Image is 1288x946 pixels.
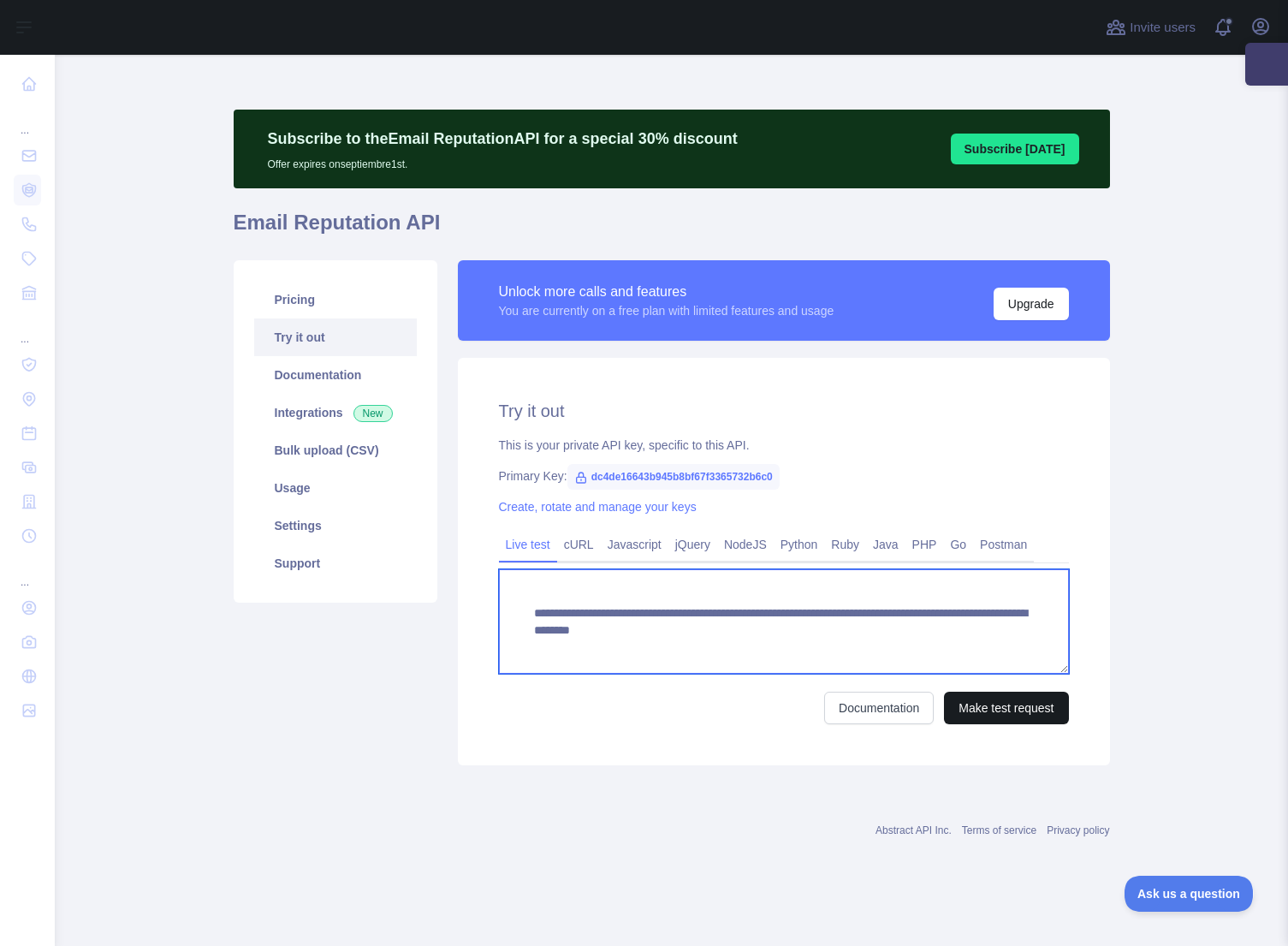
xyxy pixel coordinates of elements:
[824,531,866,558] a: Ruby
[1130,18,1196,38] span: Invite users
[557,531,601,558] a: cURL
[254,507,417,544] a: Settings
[254,431,417,469] a: Bulk upload (CSV)
[254,318,417,356] a: Try it out
[951,134,1079,164] button: Subscribe [DATE]
[14,103,41,137] div: ...
[499,467,1069,485] div: Primary Key:
[875,824,952,836] a: Abstract API Inc.
[1102,14,1199,41] button: Invite users
[774,531,825,558] a: Python
[824,692,934,724] a: Documentation
[1047,824,1109,836] a: Privacy policy
[254,544,417,582] a: Support
[254,356,417,394] a: Documentation
[499,399,1069,423] h2: Try it out
[14,555,41,589] div: ...
[962,824,1036,836] a: Terms of service
[499,437,1069,454] div: This is your private API key, specific to this API.
[944,692,1068,724] button: Make test request
[254,469,417,507] a: Usage
[567,464,780,490] span: dc4de16643b945b8bf67f3365732b6c0
[943,531,973,558] a: Go
[499,531,557,558] a: Live test
[994,288,1069,320] button: Upgrade
[668,531,717,558] a: jQuery
[254,281,417,318] a: Pricing
[353,405,393,422] span: New
[499,302,834,319] div: You are currently on a free plan with limited features and usage
[14,312,41,346] div: ...
[254,394,417,431] a: Integrations New
[234,209,1110,250] h1: Email Reputation API
[268,151,738,171] p: Offer expires on septiembre 1st.
[601,531,668,558] a: Javascript
[1125,876,1254,912] iframe: Toggle Customer Support
[717,531,774,558] a: NodeJS
[499,500,697,514] a: Create, rotate and manage your keys
[905,531,944,558] a: PHP
[499,282,834,302] div: Unlock more calls and features
[268,127,738,151] p: Subscribe to the Email Reputation API for a special 30 % discount
[866,531,905,558] a: Java
[973,531,1034,558] a: Postman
